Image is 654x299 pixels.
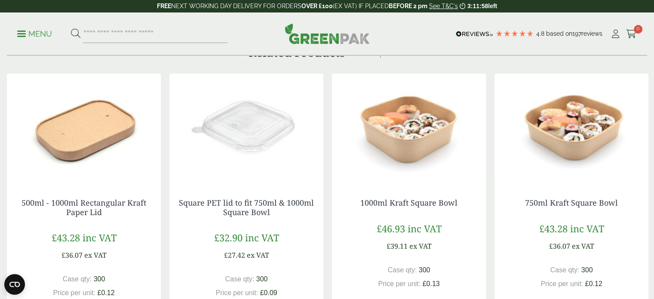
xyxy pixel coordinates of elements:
[215,289,258,296] span: Price per unit:
[214,231,219,244] span: £
[539,222,568,235] bdi: 43.28
[63,275,92,283] span: Case qty:
[260,289,277,296] bdi: 0.09
[572,241,594,251] span: ex VAT
[585,280,589,287] span: £
[572,30,581,37] span: 197
[550,266,580,274] span: Case qty:
[260,289,264,296] span: £
[285,23,370,44] img: GreenPak Supplies
[98,289,115,296] bdi: 0.12
[83,231,117,244] span: inc VAT
[495,30,534,37] div: 4.79 Stars
[549,241,553,251] span: £
[387,241,408,251] bdi: 39.11
[423,280,440,287] bdi: 0.13
[4,274,25,295] button: Open CMP widget
[224,250,228,260] span: £
[581,30,602,37] span: reviews
[378,280,421,287] span: Price per unit:
[214,231,243,244] bdi: 32.90
[17,29,52,37] a: Menu
[7,74,161,181] img: 2723006 Paper Lid for Rectangular Kraft Bowl v1
[52,231,57,244] span: £
[536,30,546,37] span: 4.8
[179,197,314,217] a: Square PET lid to fit 750ml & 1000ml Square Bowl
[249,45,345,60] h3: Related Products
[52,231,80,244] bdi: 43.28
[634,25,642,34] span: 0
[467,3,488,9] span: 3:11:58
[84,250,107,260] span: ex VAT
[360,197,457,208] a: 1000ml Kraft Square Bowl
[332,74,486,181] img: 2723009 1000ml Square Kraft Bowl with Sushi contents
[494,74,648,181] img: 2723008 750ml Square Kraft Bowl with Sushi Contents
[245,231,279,244] span: inc VAT
[429,3,458,9] a: See T&C's
[21,197,146,217] a: 500ml - 1000ml Rectangular Kraft Paper Lid
[488,3,497,9] span: left
[581,266,593,274] span: 300
[224,250,245,260] bdi: 27.42
[409,241,432,251] span: ex VAT
[169,74,323,181] img: 2723010 Square Kraft Bowl Lid, fits 500 to 1400ml Square Bowls (1)
[157,3,171,9] strong: FREE
[256,275,268,283] span: 300
[540,280,583,287] span: Price per unit:
[570,222,604,235] span: inc VAT
[301,3,333,9] strong: OVER £100
[387,241,390,251] span: £
[388,266,417,274] span: Case qty:
[247,250,269,260] span: ex VAT
[408,222,442,235] span: inc VAT
[17,29,52,39] p: Menu
[225,275,255,283] span: Case qty:
[94,275,105,283] span: 300
[61,250,65,260] span: £
[389,3,427,9] strong: BEFORE 2 pm
[377,222,405,235] bdi: 46.93
[546,30,572,37] span: Based on
[53,289,95,296] span: Price per unit:
[610,30,621,38] i: My Account
[626,30,637,38] i: Cart
[377,222,382,235] span: £
[549,241,570,251] bdi: 36.07
[585,280,602,287] bdi: 0.12
[626,28,637,40] a: 0
[525,197,618,208] a: 750ml Kraft Square Bowl
[539,222,544,235] span: £
[419,266,430,274] span: 300
[456,31,493,37] img: REVIEWS.io
[423,280,427,287] span: £
[98,289,101,296] span: £
[61,250,83,260] bdi: 36.07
